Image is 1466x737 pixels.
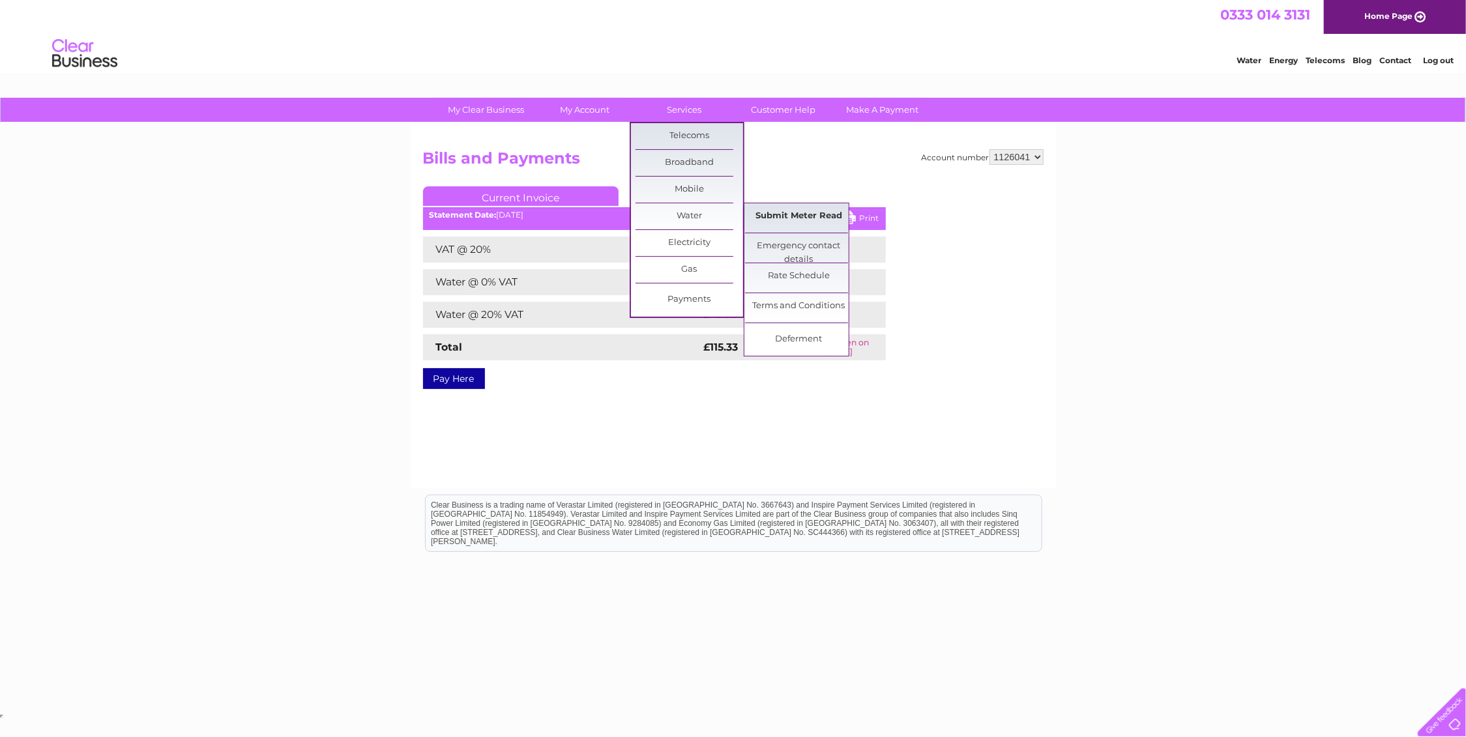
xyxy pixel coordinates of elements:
img: logo.png [51,34,118,74]
div: [DATE] [423,210,886,220]
a: Payments [636,287,743,313]
a: Blog [1353,55,1371,65]
a: Print [840,210,879,229]
a: Water [636,203,743,229]
a: Services [630,98,738,122]
a: Pay Here [423,368,485,389]
a: Telecoms [1306,55,1345,65]
a: Current Invoice [423,186,619,206]
a: Log out [1423,55,1454,65]
a: Deferment [745,326,853,353]
a: Submit Meter Read [745,203,853,229]
td: VAT @ 20% [423,237,701,263]
h2: Bills and Payments [423,149,1044,174]
a: Rate Schedule [745,263,853,289]
b: Statement Date: [430,210,497,220]
div: Account number [922,149,1044,165]
a: Make A Payment [828,98,936,122]
div: Clear Business is a trading name of Verastar Limited (registered in [GEOGRAPHIC_DATA] No. 3667643... [426,7,1042,63]
a: 0333 014 3131 [1220,7,1310,23]
a: My Account [531,98,639,122]
td: Water @ 0% VAT [423,269,701,295]
a: Telecoms [636,123,743,149]
a: Energy [1269,55,1298,65]
a: My Clear Business [432,98,540,122]
a: Broadband [636,150,743,176]
strong: Total [436,341,463,353]
a: Gas [636,257,743,283]
strong: £115.33 [704,341,739,353]
a: Terms and Conditions [745,293,853,319]
a: Electricity [636,230,743,256]
a: Customer Help [729,98,837,122]
a: Emergency contact details [745,233,853,259]
a: Mobile [636,177,743,203]
td: Water @ 20% VAT [423,302,701,328]
a: Water [1237,55,1261,65]
a: Contact [1379,55,1411,65]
